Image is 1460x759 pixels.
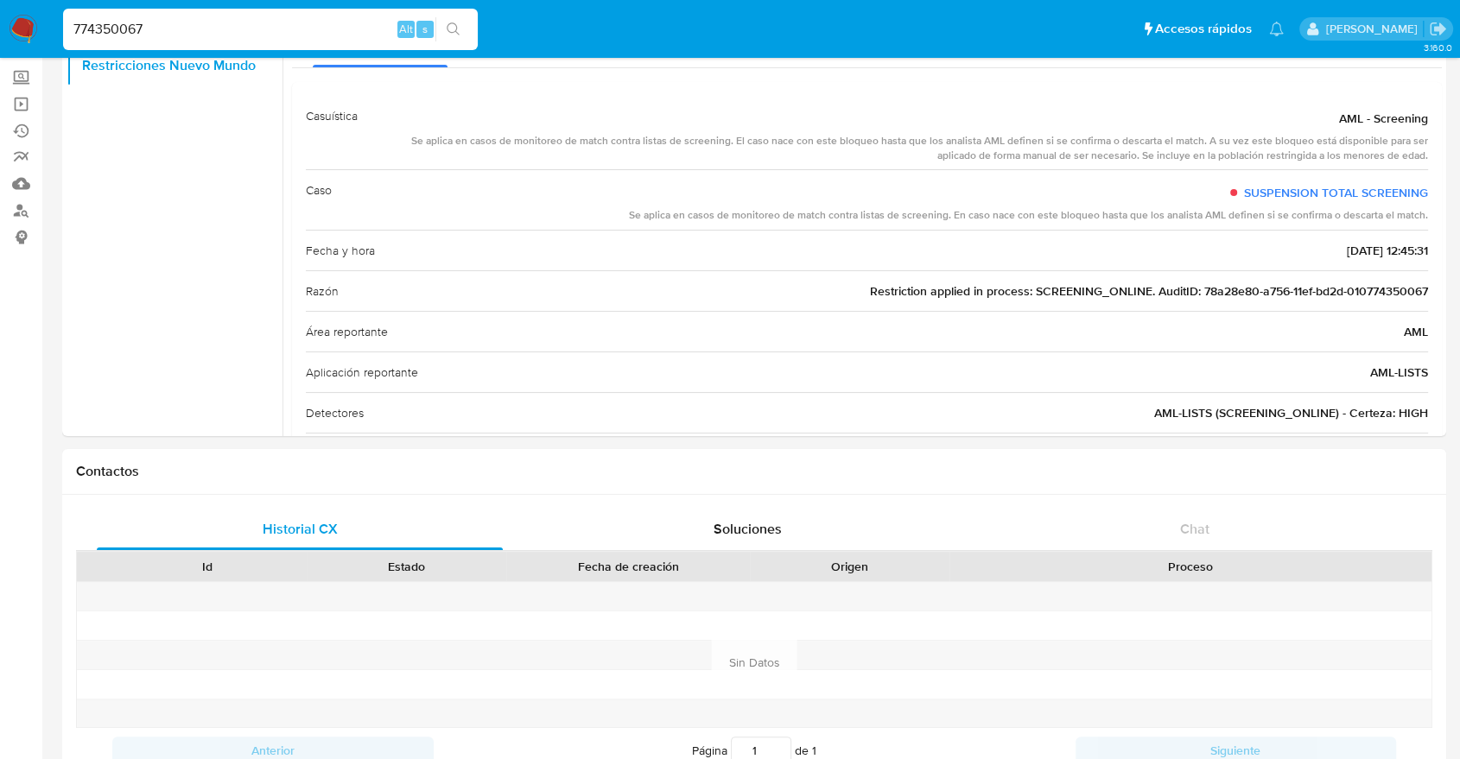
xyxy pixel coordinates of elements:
span: Historial CX [263,519,338,539]
input: Buscar usuario o caso... [63,18,478,41]
div: Proceso [962,558,1419,575]
span: Soluciones [714,519,782,539]
h1: Contactos [76,463,1432,480]
div: Fecha de creación [518,558,738,575]
button: search-icon [435,17,471,41]
span: Accesos rápidos [1155,20,1252,38]
span: s [422,21,428,37]
div: Id [119,558,295,575]
a: Notificaciones [1269,22,1284,36]
a: Salir [1429,20,1447,38]
div: Origen [762,558,937,575]
span: 1 [812,742,816,759]
span: Alt [399,21,413,37]
span: 3.160.0 [1423,41,1451,54]
span: Chat [1180,519,1209,539]
p: juan.tosini@mercadolibre.com [1325,21,1423,37]
div: Estado [319,558,494,575]
button: Restricciones Nuevo Mundo [67,45,282,86]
